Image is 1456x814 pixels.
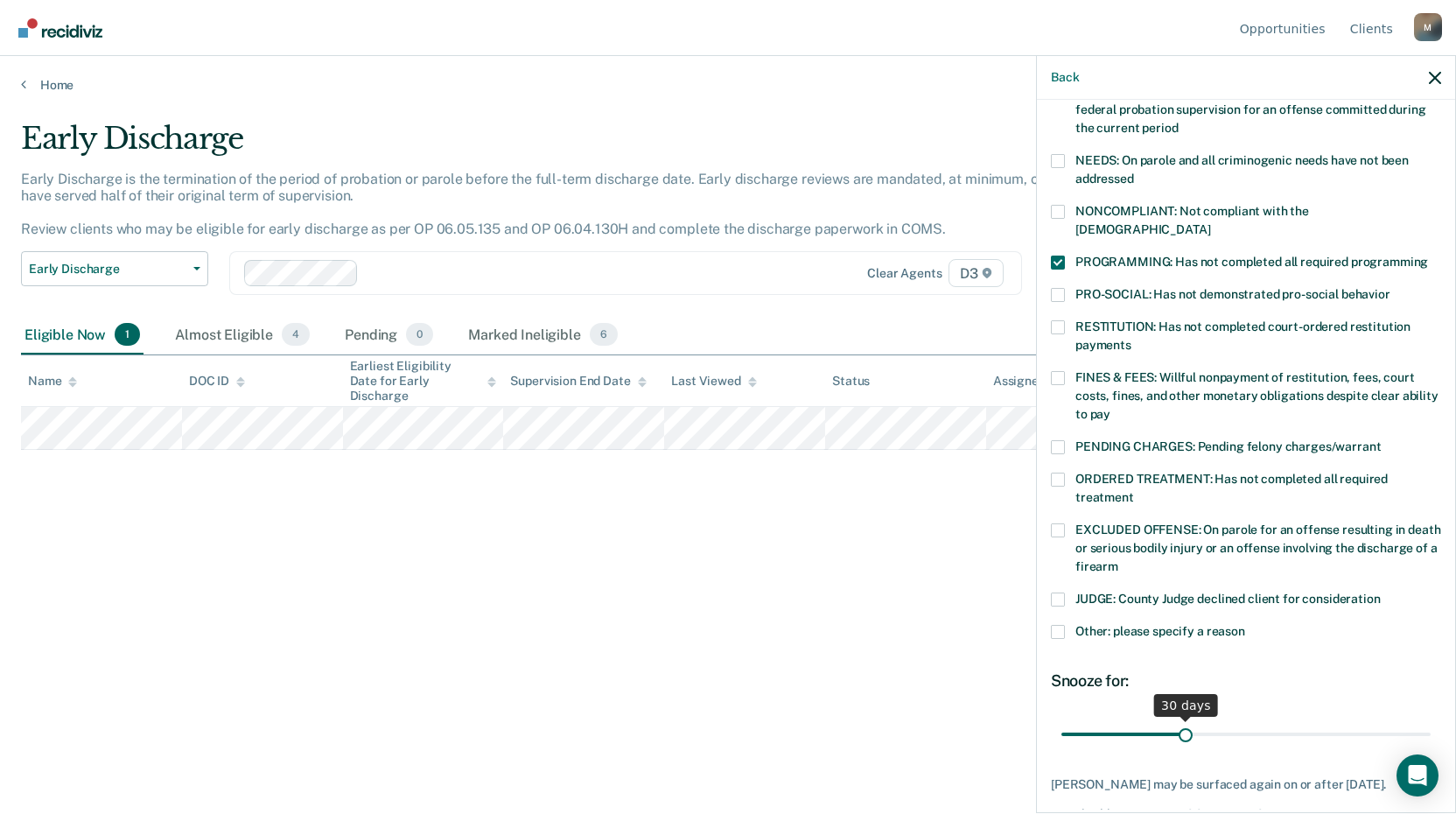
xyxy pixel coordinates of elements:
[1075,287,1390,301] span: PRO-SOCIAL: Has not demonstrated pro-social behavior
[1075,624,1245,638] span: Other: please specify a reason
[993,374,1075,389] div: Assigned to
[171,316,313,354] div: Almost Eligible
[1075,523,1440,573] span: EXCLUDED OFFENSE: On parole for an offense resulting in death or serious bodily injury or an offe...
[1075,84,1439,135] span: FELONY/STATE PROBATION: On parole and also on other state or federal probation supervision for an...
[29,262,186,277] span: Early Discharge
[28,374,77,389] div: Name
[21,171,1108,238] p: Early Discharge is the termination of the period of probation or parole before the full-term disc...
[1051,777,1441,792] div: [PERSON_NAME] may be surfaced again on or after [DATE].
[1075,319,1410,352] span: RESTITUTION: Has not completed court-ordered restitution payments
[1414,13,1442,41] button: Profile dropdown button
[510,374,646,389] div: Supervision End Date
[406,323,433,346] span: 0
[1075,439,1381,453] span: PENDING CHARGES: Pending felony charges/warrant
[867,266,941,281] div: Clear agents
[21,316,143,354] div: Eligible Now
[1075,370,1438,421] span: FINES & FEES: Willful nonpayment of restitution, fees, court costs, fines, and other monetary obl...
[189,374,245,389] div: DOC ID
[1075,472,1388,504] span: ORDERED TREATMENT: Has not completed all required treatment
[1414,13,1442,41] div: M
[1075,592,1381,606] span: JUDGE: County Judge declined client for consideration
[115,323,140,346] span: 1
[18,18,102,38] img: Recidiviz
[465,316,621,354] div: Marked Ineligible
[1396,754,1438,796] div: Open Intercom Messenger
[948,259,1004,287] span: D3
[282,323,310,346] span: 4
[1075,255,1428,269] span: PROGRAMMING: Has not completed all required programming
[590,323,618,346] span: 6
[832,374,870,389] div: Status
[1075,204,1309,236] span: NONCOMPLIANT: Not compliant with the [DEMOGRAPHIC_DATA]
[21,121,1113,171] div: Early Discharge
[1051,70,1079,85] button: Back
[21,77,1435,93] a: Home
[341,316,437,354] div: Pending
[1051,671,1441,691] div: Snooze for:
[1075,153,1409,186] span: NEEDS: On parole and all criminogenic needs have not been addressed
[671,374,756,389] div: Last Viewed
[1154,694,1218,717] div: 30 days
[350,359,497,403] div: Earliest Eligibility Date for Early Discharge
